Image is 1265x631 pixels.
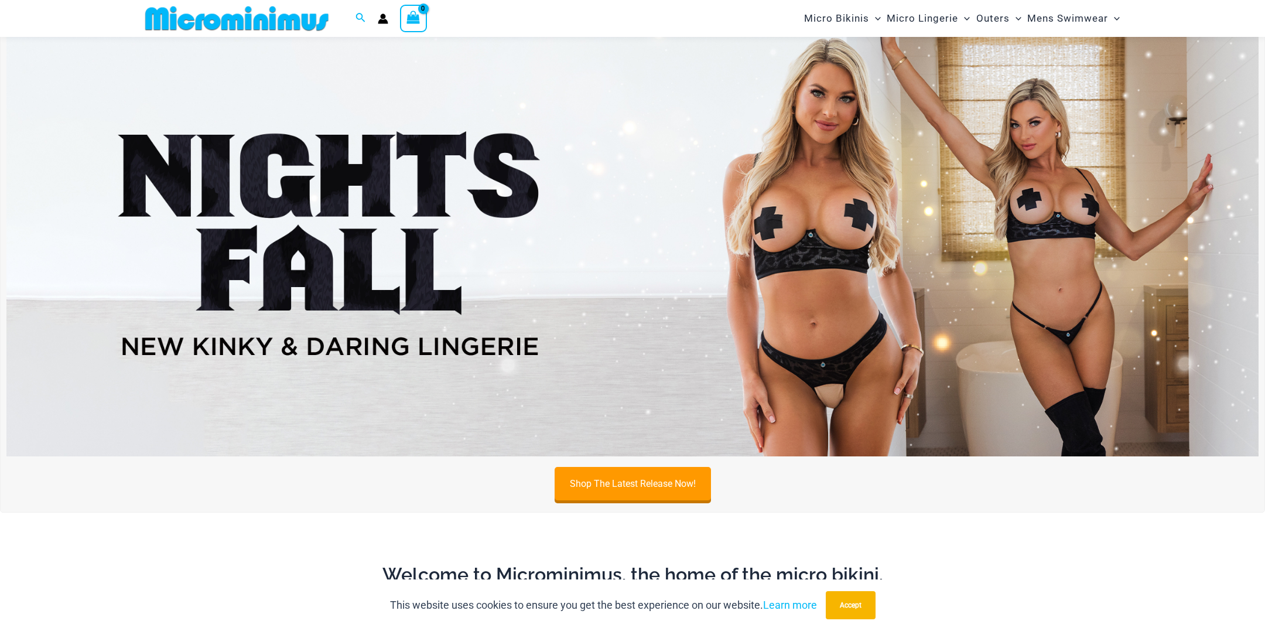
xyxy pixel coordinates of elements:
a: Shop The Latest Release Now! [555,467,711,500]
span: Menu Toggle [958,4,970,33]
nav: Site Navigation [799,2,1124,35]
span: Menu Toggle [869,4,881,33]
span: Mens Swimwear [1027,4,1108,33]
a: Search icon link [355,11,366,26]
a: Micro BikinisMenu ToggleMenu Toggle [801,4,884,33]
h2: Welcome to Microminimus, the home of the micro bikini. [149,562,1116,587]
img: Night's Fall Silver Leopard Pack [6,30,1259,456]
span: Micro Lingerie [887,4,958,33]
span: Micro Bikinis [804,4,869,33]
a: Account icon link [378,13,388,24]
button: Accept [826,591,876,619]
a: View Shopping Cart, empty [400,5,427,32]
a: Micro LingerieMenu ToggleMenu Toggle [884,4,973,33]
img: MM SHOP LOGO FLAT [141,5,333,32]
span: Menu Toggle [1108,4,1120,33]
p: This website uses cookies to ensure you get the best experience on our website. [390,596,817,614]
a: OutersMenu ToggleMenu Toggle [973,4,1024,33]
a: Mens SwimwearMenu ToggleMenu Toggle [1024,4,1123,33]
span: Outers [976,4,1010,33]
span: Menu Toggle [1010,4,1021,33]
a: Learn more [763,599,817,611]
